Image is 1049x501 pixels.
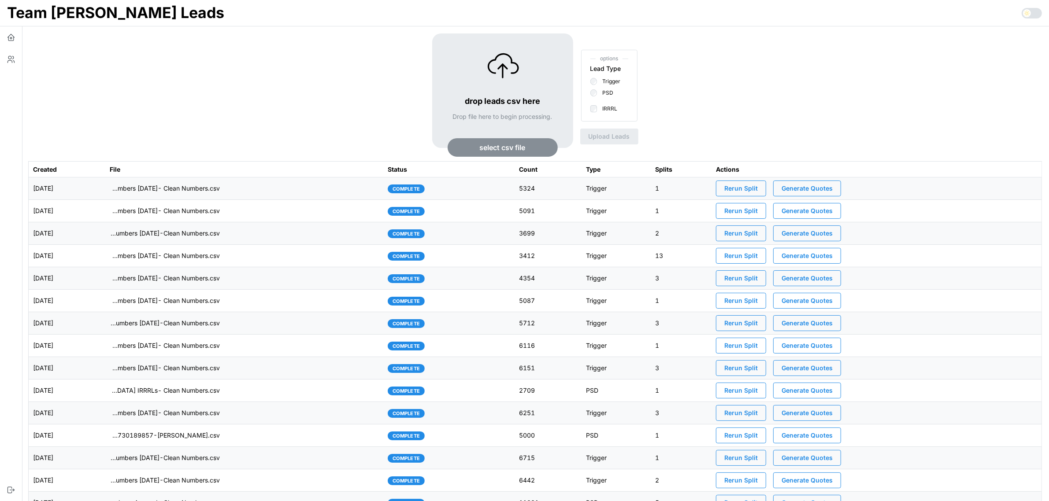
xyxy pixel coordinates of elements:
[110,251,220,260] p: imports/[PERSON_NAME]/1756479254704-TU Master List With Numbers [DATE]- Clean Numbers.csv
[773,181,841,196] button: Generate Quotes
[724,316,758,331] span: Rerun Split
[515,200,582,222] td: 5091
[716,338,766,354] button: Rerun Split
[773,427,841,443] button: Generate Quotes
[582,447,651,469] td: Trigger
[110,453,220,462] p: imports/[PERSON_NAME]/1755700484510-TU Master List With Numbers [DATE]-Clean Numbers.csv
[651,357,712,379] td: 3
[773,405,841,421] button: Generate Quotes
[110,296,220,305] p: imports/[PERSON_NAME]/1756317778868-TU Master List With Numbers [DATE]- Clean Numbers.csv
[782,181,833,196] span: Generate Quotes
[582,424,651,447] td: PSD
[773,338,841,354] button: Generate Quotes
[716,472,766,488] button: Rerun Split
[515,447,582,469] td: 6715
[515,469,582,492] td: 6442
[782,450,833,465] span: Generate Quotes
[782,473,833,488] span: Generate Quotes
[582,335,651,357] td: Trigger
[582,469,651,492] td: Trigger
[393,477,420,485] span: complete
[515,222,582,245] td: 3699
[651,312,712,335] td: 3
[724,361,758,376] span: Rerun Split
[110,364,220,372] p: imports/[PERSON_NAME]/1755875705540-TU Master List With Numbers [DATE]- Clean Numbers.csv
[29,357,105,379] td: [DATE]
[773,450,841,466] button: Generate Quotes
[782,405,833,420] span: Generate Quotes
[651,245,712,267] td: 13
[582,245,651,267] td: Trigger
[480,139,526,156] span: select csv file
[716,270,766,286] button: Rerun Split
[29,469,105,492] td: [DATE]
[29,424,105,447] td: [DATE]
[712,162,1042,177] th: Actions
[393,454,420,462] span: complete
[582,312,651,335] td: Trigger
[590,64,621,74] div: Lead Type
[515,177,582,200] td: 5324
[110,431,220,440] p: imports/[PERSON_NAME]/1755730189857-[PERSON_NAME].csv
[782,316,833,331] span: Generate Quotes
[651,222,712,245] td: 2
[651,469,712,492] td: 2
[773,225,841,241] button: Generate Quotes
[393,409,420,417] span: complete
[773,203,841,219] button: Generate Quotes
[716,383,766,398] button: Rerun Split
[651,200,712,222] td: 1
[448,138,558,157] button: select csv file
[29,447,105,469] td: [DATE]
[651,447,712,469] td: 1
[29,312,105,335] td: [DATE]
[393,230,420,238] span: complete
[724,405,758,420] span: Rerun Split
[582,357,651,379] td: Trigger
[580,129,638,144] button: Upload Leads
[716,248,766,264] button: Rerun Split
[724,450,758,465] span: Rerun Split
[716,315,766,331] button: Rerun Split
[651,177,712,200] td: 1
[651,424,712,447] td: 1
[773,270,841,286] button: Generate Quotes
[110,386,220,395] p: imports/[PERSON_NAME]/1755802842159-Carolina [GEOGRAPHIC_DATA] IRRRLs- Clean Numbers.csv
[110,184,220,193] p: imports/[PERSON_NAME]/1756997511461-TU Master List With Numbers [DATE]- Clean Numbers.csv
[716,450,766,466] button: Rerun Split
[29,177,105,200] td: [DATE]
[782,338,833,353] span: Generate Quotes
[716,405,766,421] button: Rerun Split
[724,428,758,443] span: Rerun Split
[651,162,712,177] th: Splits
[724,248,758,263] span: Rerun Split
[110,476,220,485] p: imports/[PERSON_NAME]/1755617281068-TU Master List With Numbers [DATE]-Clean Numbers.csv
[393,432,420,440] span: complete
[515,290,582,312] td: 5087
[773,248,841,264] button: Generate Quotes
[651,290,712,312] td: 1
[716,427,766,443] button: Rerun Split
[393,342,420,350] span: complete
[582,162,651,177] th: Type
[782,293,833,308] span: Generate Quotes
[773,293,841,309] button: Generate Quotes
[651,379,712,402] td: 1
[597,105,618,112] label: IRRRL
[110,341,220,350] p: imports/[PERSON_NAME]/1756128860953-TU Master List With Numbers [DATE]- Clean Numbers.csv
[582,379,651,402] td: PSD
[582,222,651,245] td: Trigger
[716,225,766,241] button: Rerun Split
[515,312,582,335] td: 5712
[773,315,841,331] button: Generate Quotes
[724,338,758,353] span: Rerun Split
[393,185,420,193] span: complete
[515,357,582,379] td: 6151
[724,383,758,398] span: Rerun Split
[29,335,105,357] td: [DATE]
[716,181,766,196] button: Rerun Split
[589,129,630,144] span: Upload Leads
[393,252,420,260] span: complete
[582,200,651,222] td: Trigger
[651,335,712,357] td: 1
